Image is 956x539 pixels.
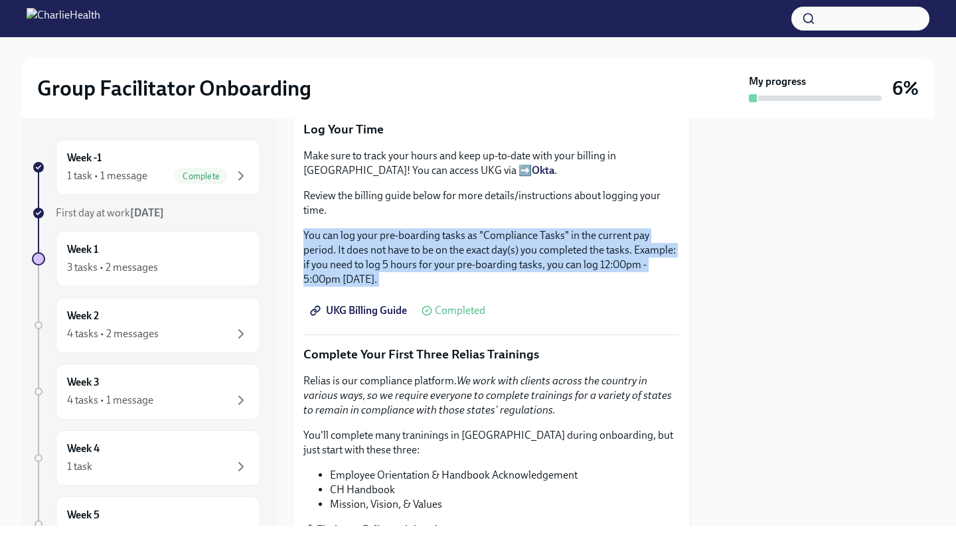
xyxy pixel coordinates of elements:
[32,139,260,195] a: Week -11 task • 1 messageComplete
[330,497,679,512] li: Mission, Vision, & Values
[330,468,679,483] li: Employee Orientation & Handbook Acknowledgement
[317,523,455,536] a: Find your Relias trainings here
[67,309,99,323] h6: Week 2
[32,206,260,220] a: First day at work[DATE]
[32,231,260,287] a: Week 13 tasks • 2 messages
[303,228,679,287] p: You can log your pre-boarding tasks as "Compliance Tasks" in the current pay period. It does not ...
[67,393,153,408] div: 4 tasks • 1 message
[67,260,158,275] div: 3 tasks • 2 messages
[67,375,100,390] h6: Week 3
[303,189,679,218] p: Review the billing guide below for more details/instructions about logging your time.
[67,327,159,341] div: 4 tasks • 2 messages
[67,459,92,474] div: 1 task
[32,297,260,353] a: Week 24 tasks • 2 messages
[67,242,98,257] h6: Week 1
[303,121,679,138] p: Log Your Time
[435,305,485,316] span: Completed
[32,364,260,420] a: Week 34 tasks • 1 message
[67,441,100,456] h6: Week 4
[749,74,806,89] strong: My progress
[303,374,679,418] p: Relias is our compliance platform.
[313,304,407,317] span: UKG Billing Guide
[27,8,100,29] img: CharlieHealth
[303,346,679,363] p: Complete Your First Three Relias Trainings
[37,75,311,102] h2: Group Facilitator Onboarding
[303,428,679,457] p: You'll complete many traninings in [GEOGRAPHIC_DATA] during onboarding, but just start with these...
[130,206,164,219] strong: [DATE]
[67,169,147,183] div: 1 task • 1 message
[303,297,416,324] a: UKG Billing Guide
[56,206,164,219] span: First day at work
[175,171,228,181] span: Complete
[303,374,672,416] em: We work with clients across the country in various ways, so we require everyone to complete train...
[532,164,554,177] a: Okta
[330,483,679,497] li: CH Handbook
[67,508,100,522] h6: Week 5
[303,149,679,178] p: Make sure to track your hours and keep up-to-date with your billing in [GEOGRAPHIC_DATA]! You can...
[32,430,260,486] a: Week 41 task
[67,151,102,165] h6: Week -1
[892,76,919,100] h3: 6%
